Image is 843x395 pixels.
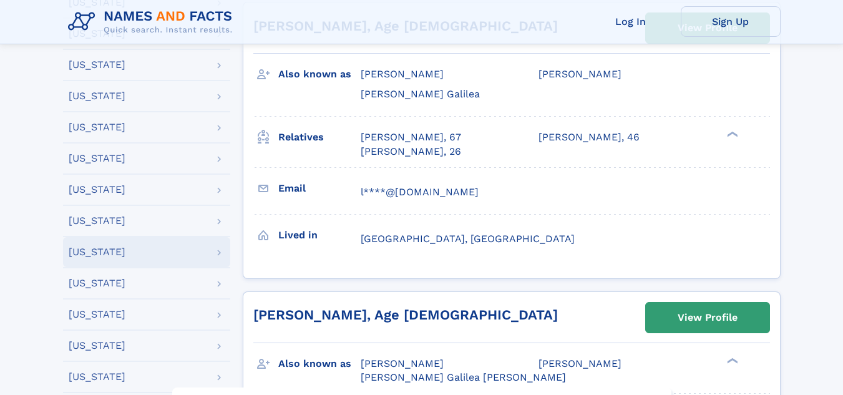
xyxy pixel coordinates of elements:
[538,358,621,369] span: [PERSON_NAME]
[278,225,361,246] h3: Lived in
[278,64,361,85] h3: Also known as
[278,353,361,374] h3: Also known as
[278,127,361,148] h3: Relatives
[361,130,461,144] a: [PERSON_NAME], 67
[69,122,125,132] div: [US_STATE]
[361,68,444,80] span: [PERSON_NAME]
[69,154,125,163] div: [US_STATE]
[69,60,125,70] div: [US_STATE]
[724,357,739,365] div: ❯
[724,130,739,139] div: ❯
[361,371,566,383] span: [PERSON_NAME] Galilea [PERSON_NAME]
[69,372,125,382] div: [US_STATE]
[646,303,769,333] a: View Profile
[538,130,640,144] a: [PERSON_NAME], 46
[361,358,444,369] span: [PERSON_NAME]
[63,5,243,39] img: Logo Names and Facts
[278,178,361,199] h3: Email
[538,68,621,80] span: [PERSON_NAME]
[581,6,681,37] a: Log In
[69,91,125,101] div: [US_STATE]
[69,247,125,257] div: [US_STATE]
[361,233,575,245] span: [GEOGRAPHIC_DATA], [GEOGRAPHIC_DATA]
[69,185,125,195] div: [US_STATE]
[253,307,558,323] a: [PERSON_NAME], Age [DEMOGRAPHIC_DATA]
[69,341,125,351] div: [US_STATE]
[361,88,480,100] span: [PERSON_NAME] Galilea
[681,6,781,37] a: Sign Up
[361,145,461,158] a: [PERSON_NAME], 26
[69,278,125,288] div: [US_STATE]
[69,310,125,319] div: [US_STATE]
[69,216,125,226] div: [US_STATE]
[678,303,738,332] div: View Profile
